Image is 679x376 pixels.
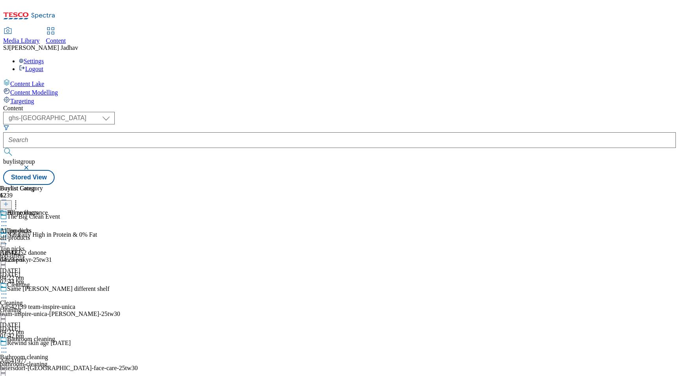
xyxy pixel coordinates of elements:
span: Content [46,37,66,44]
a: Settings [19,58,44,64]
div: Cleaning [7,281,30,288]
span: Media Library [3,37,40,44]
a: Targeting [3,96,676,105]
div: Same [PERSON_NAME] different shelf [7,285,110,292]
svg: Search Filters [3,124,9,131]
div: Bathroom cleaning [7,336,55,343]
span: buylistgroup [3,158,35,165]
button: Stored View [3,170,55,185]
a: Content Lake [3,79,676,88]
span: Content Modelling [10,89,58,96]
span: Targeting [10,98,34,104]
a: Media Library [3,28,40,44]
span: SJ [3,44,9,51]
div: Home fragrance [7,209,48,216]
a: Content [46,28,66,44]
span: Content Lake [10,80,44,87]
a: Logout [19,66,43,72]
a: Content Modelling [3,88,676,96]
span: [PERSON_NAME] Jadhav [9,44,78,51]
div: All products [7,209,39,216]
input: Search [3,132,676,148]
div: Content [3,105,676,112]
